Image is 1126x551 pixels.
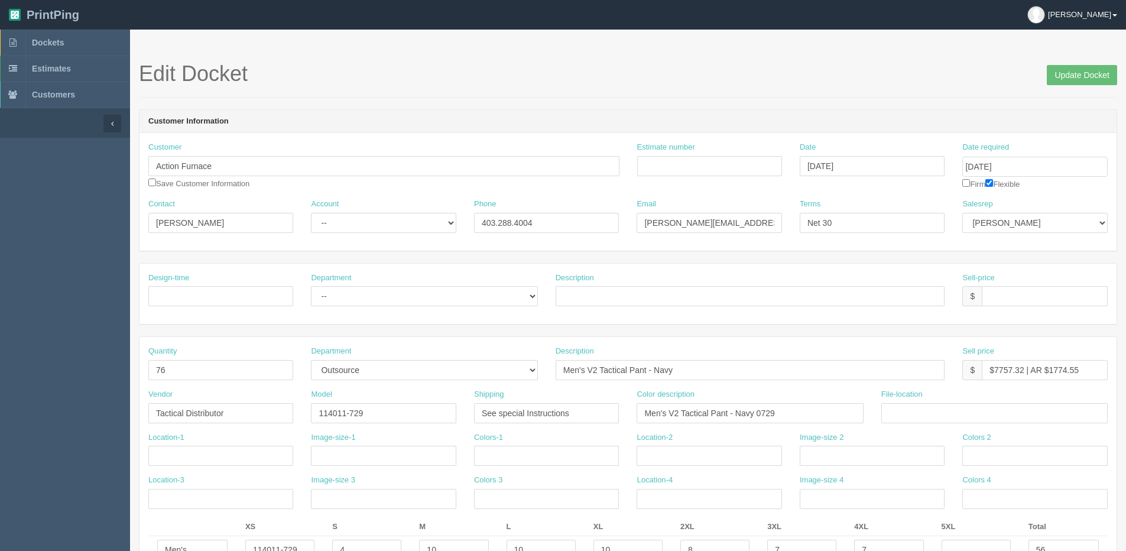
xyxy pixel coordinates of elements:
th: XL [585,518,671,536]
label: File-location [881,389,923,400]
label: Account [311,199,339,210]
label: Date [800,142,816,153]
input: Enter customer name [148,156,619,176]
label: Vendor [148,389,173,400]
label: Estimate number [637,142,695,153]
label: Shipping [474,389,504,400]
th: 3XL [758,518,845,536]
label: Location-4 [637,475,673,486]
header: Customer Information [139,110,1117,134]
label: Design-time [148,273,189,284]
label: Salesrep [962,199,992,210]
label: Phone [474,199,497,210]
div: Firm Flexible [962,142,1107,190]
label: Image-size 3 [311,475,355,486]
label: Model [311,389,332,400]
label: Quantity [148,346,177,357]
span: Dockets [32,38,64,47]
th: 5XL [933,518,1020,536]
label: Date required [962,142,1009,153]
label: Colors 2 [962,432,991,443]
th: XS [236,518,323,536]
label: Colors 3 [474,475,502,486]
label: Color description [637,389,695,400]
label: Location-1 [148,432,184,443]
th: M [410,518,497,536]
label: Sell price [962,346,994,357]
label: Terms [800,199,820,210]
div: $ [962,286,982,306]
label: Description [556,346,594,357]
h1: Edit Docket [139,62,1117,86]
label: Location-2 [637,432,673,443]
label: Contact [148,199,175,210]
label: Image-size 2 [800,432,843,443]
label: Department [311,273,351,284]
label: Image-size-1 [311,432,355,443]
th: 4XL [845,518,932,536]
th: 2XL [671,518,758,536]
label: Customer [148,142,181,153]
label: Colors 4 [962,475,991,486]
span: Customers [32,90,75,99]
label: Email [637,199,656,210]
label: Sell-price [962,273,994,284]
th: L [498,518,585,536]
div: Save Customer Information [148,142,619,189]
label: Department [311,346,351,357]
span: Estimates [32,64,71,73]
th: S [323,518,410,536]
label: Description [556,273,594,284]
label: Image-size 4 [800,475,843,486]
label: Colors-1 [474,432,503,443]
div: $ [962,360,982,380]
th: Total [1020,518,1108,536]
input: Update Docket [1047,65,1117,85]
label: Location-3 [148,475,184,486]
img: logo-3e63b451c926e2ac314895c53de4908e5d424f24456219fb08d385ab2e579770.png [9,9,21,21]
img: avatar_default-7531ab5dedf162e01f1e0bb0964e6a185e93c5c22dfe317fb01d7f8cd2b1632c.jpg [1028,7,1044,23]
